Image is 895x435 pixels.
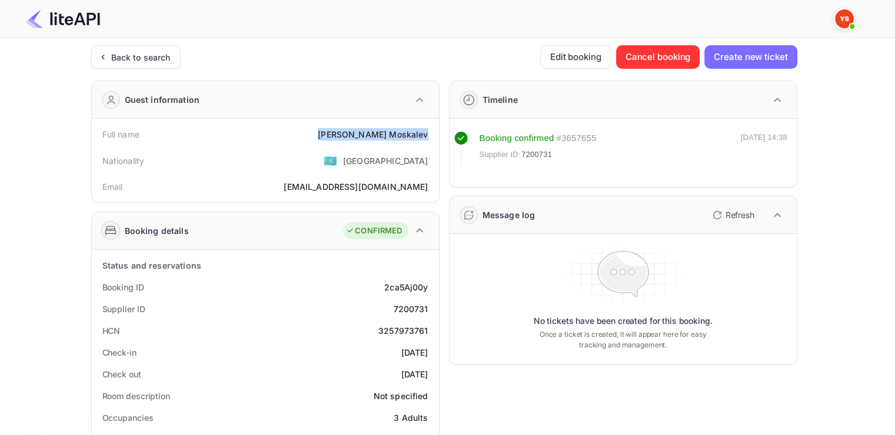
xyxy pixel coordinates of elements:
div: 2ca5Aj00y [384,281,428,293]
div: HCN [102,324,121,337]
div: [DATE] [401,368,428,380]
div: [GEOGRAPHIC_DATA] [343,155,428,167]
div: [DATE] 14:38 [741,132,787,166]
div: Booking details [125,225,189,237]
div: [PERSON_NAME] Moskalev [318,128,428,140]
span: Supplier ID: [480,149,521,160]
img: Yandex Support [835,9,854,28]
button: Refresh [706,206,759,225]
div: 3 Adults [394,411,428,424]
div: # 3657655 [556,132,596,145]
img: LiteAPI Logo [26,9,100,28]
div: Full name [102,128,139,140]
div: Check out [102,368,141,380]
span: United States [324,150,337,171]
button: Edit booking [540,45,611,69]
div: Message log [483,209,535,221]
div: Room description [102,390,170,402]
div: Status and reservations [102,259,201,272]
button: Cancel booking [616,45,700,69]
div: Booking ID [102,281,144,293]
p: No tickets have been created for this booking. [534,315,713,327]
div: Guest information [125,93,200,106]
div: [DATE] [401,346,428,359]
div: Supplier ID [102,303,145,315]
div: [EMAIL_ADDRESS][DOMAIN_NAME] [284,180,428,193]
div: Nationality [102,155,145,167]
div: Check-in [102,346,137,359]
div: 7200731 [393,303,428,315]
div: Back to search [111,51,171,63]
p: Once a ticket is created, it will appear here for easy tracking and management. [530,329,716,350]
button: Create new ticket [704,45,797,69]
p: Refresh [726,209,754,221]
div: CONFIRMED [346,225,402,237]
span: 7200731 [521,149,552,160]
div: Booking confirmed [480,132,554,145]
div: 3257973761 [378,324,428,337]
div: Occupancies [102,411,154,424]
div: Timeline [483,93,518,106]
div: Email [102,180,123,193]
div: Not specified [374,390,428,402]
